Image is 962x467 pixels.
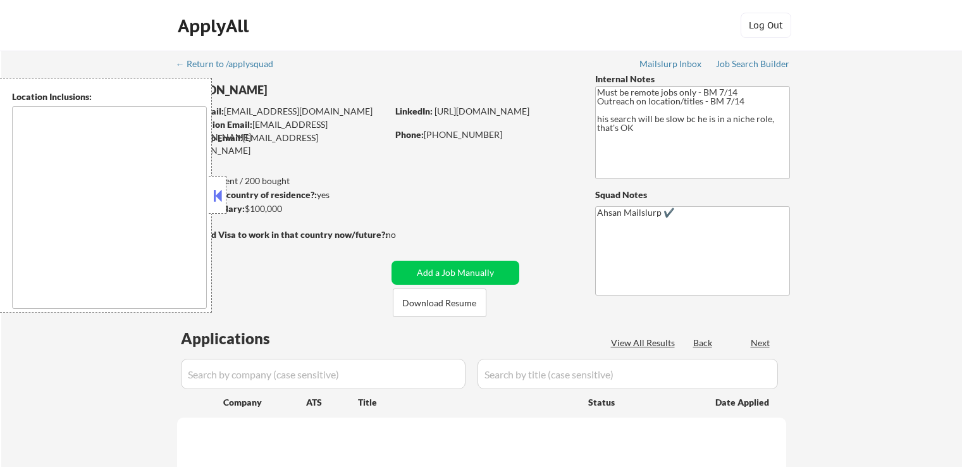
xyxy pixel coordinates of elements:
[181,331,306,346] div: Applications
[181,359,466,389] input: Search by company (case sensitive)
[306,396,358,409] div: ATS
[478,359,778,389] input: Search by title (case sensitive)
[177,132,387,156] div: [EMAIL_ADDRESS][DOMAIN_NAME]
[176,59,285,68] div: ← Return to /applysquad
[386,228,422,241] div: no
[176,59,285,72] a: ← Return to /applysquad
[395,128,574,141] div: [PHONE_NUMBER]
[223,396,306,409] div: Company
[639,59,703,68] div: Mailslurp Inbox
[595,189,790,201] div: Squad Notes
[177,82,437,98] div: [PERSON_NAME]
[435,106,529,116] a: [URL][DOMAIN_NAME]
[392,261,519,285] button: Add a Job Manually
[588,390,697,413] div: Status
[176,189,383,201] div: yes
[611,337,679,349] div: View All Results
[176,189,317,200] strong: Can work in country of residence?:
[741,13,791,38] button: Log Out
[12,90,207,103] div: Location Inclusions:
[358,396,576,409] div: Title
[176,202,387,215] div: $100,000
[595,73,790,85] div: Internal Notes
[393,289,486,317] button: Download Resume
[395,106,433,116] strong: LinkedIn:
[178,105,387,118] div: [EMAIL_ADDRESS][DOMAIN_NAME]
[178,15,252,37] div: ApplyAll
[395,129,424,140] strong: Phone:
[715,396,771,409] div: Date Applied
[693,337,713,349] div: Back
[178,118,387,143] div: [EMAIL_ADDRESS][DOMAIN_NAME]
[176,175,387,187] div: 62 sent / 200 bought
[716,59,790,68] div: Job Search Builder
[751,337,771,349] div: Next
[639,59,703,72] a: Mailslurp Inbox
[177,229,388,240] strong: Will need Visa to work in that country now/future?:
